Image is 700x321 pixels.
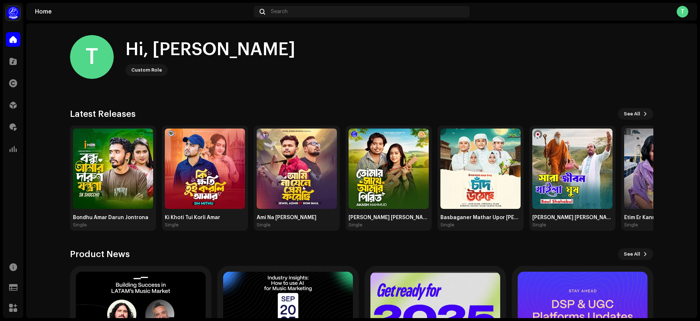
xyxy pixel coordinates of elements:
[35,9,251,15] div: Home
[165,222,179,228] div: Single
[440,215,521,221] div: Basbaganer Mathar Upor [PERSON_NAME] Oi
[73,215,153,221] div: Bondhu Amar Darun Jontrona
[73,222,87,228] div: Single
[532,222,546,228] div: Single
[440,222,454,228] div: Single
[131,66,162,74] div: Custom Role
[677,6,688,18] div: T
[532,129,612,209] img: 5bed2042-fb1b-4112-9237-eb88883d84d6
[532,215,612,221] div: [PERSON_NAME] [PERSON_NAME]
[257,215,337,221] div: Ami Na [PERSON_NAME]
[349,215,429,221] div: [PERSON_NAME] [PERSON_NAME] Pirit
[271,9,288,15] span: Search
[165,129,245,209] img: f93061d3-556d-466f-a547-92257803c94b
[349,129,429,209] img: 9a2c2326-f58f-4251-a9cc-c1489b972948
[624,247,640,261] span: See All
[618,108,653,120] button: See All
[6,6,20,20] img: a1dd4b00-069a-4dd5-89ed-38fbdf7e908f
[165,215,245,221] div: Ki Khoti Tui Korli Amar
[624,107,640,121] span: See All
[349,222,362,228] div: Single
[70,248,130,260] h3: Product News
[624,222,638,228] div: Single
[440,129,521,209] img: 5420ad5a-5011-4cc9-a1ab-9c995c07cc7f
[257,129,337,209] img: 773db7e5-14f4-4c98-82e2-f18f35b75c89
[70,108,136,120] h3: Latest Releases
[257,222,271,228] div: Single
[70,35,114,79] div: T
[618,248,653,260] button: See All
[73,129,153,209] img: 6740a5b2-190e-497f-a02b-7be43275a8c2
[125,38,295,61] div: Hi, [PERSON_NAME]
